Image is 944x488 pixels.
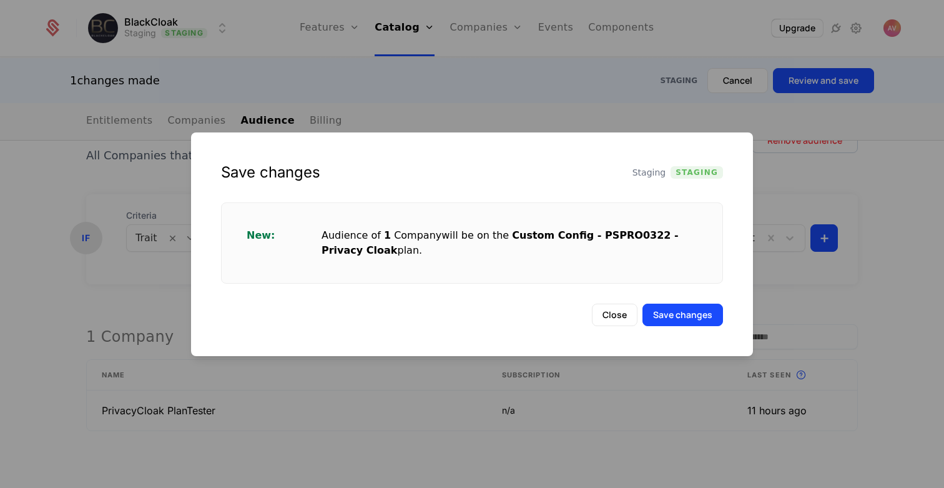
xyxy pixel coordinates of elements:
span: 1 [384,229,391,241]
button: Close [592,304,637,326]
button: Save changes [642,304,723,326]
div: Audience of Company will be on the plan. [322,228,697,258]
div: New: [247,228,322,258]
span: Staging [671,166,723,179]
span: Custom Config - PSPRO0322 - Privacy Cloak [322,229,679,256]
div: Save changes [221,162,320,182]
span: Staging [632,166,666,179]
